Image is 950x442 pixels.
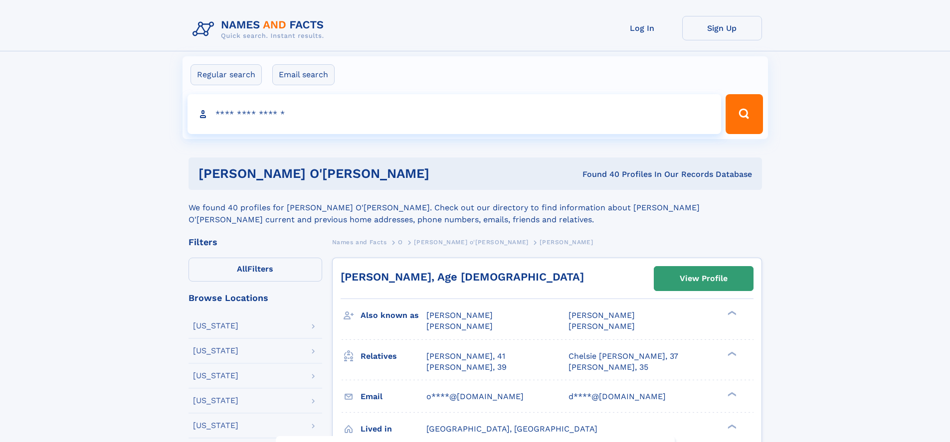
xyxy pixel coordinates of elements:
[569,321,635,331] span: [PERSON_NAME]
[726,94,762,134] button: Search Button
[569,362,648,373] a: [PERSON_NAME], 35
[725,350,737,357] div: ❯
[193,422,238,430] div: [US_STATE]
[414,239,528,246] span: [PERSON_NAME] o'[PERSON_NAME]
[361,307,426,324] h3: Also known as
[189,238,322,247] div: Filters
[725,391,737,397] div: ❯
[237,264,247,274] span: All
[426,321,493,331] span: [PERSON_NAME]
[272,64,335,85] label: Email search
[193,372,238,380] div: [US_STATE]
[198,167,506,180] h1: [PERSON_NAME] o'[PERSON_NAME]
[190,64,262,85] label: Regular search
[189,190,762,226] div: We found 40 profiles for [PERSON_NAME] O'[PERSON_NAME]. Check out our directory to find informati...
[398,236,403,248] a: O
[725,310,737,316] div: ❯
[426,310,493,320] span: [PERSON_NAME]
[361,388,426,405] h3: Email
[361,348,426,365] h3: Relatives
[506,169,752,180] div: Found 40 Profiles In Our Records Database
[189,16,332,43] img: Logo Names and Facts
[569,310,635,320] span: [PERSON_NAME]
[426,351,505,362] a: [PERSON_NAME], 41
[725,423,737,430] div: ❯
[332,236,387,248] a: Names and Facts
[682,16,762,40] a: Sign Up
[569,351,678,362] a: Chelsie [PERSON_NAME], 37
[426,362,507,373] a: [PERSON_NAME], 39
[193,397,238,405] div: [US_STATE]
[341,271,584,283] a: [PERSON_NAME], Age [DEMOGRAPHIC_DATA]
[189,258,322,282] label: Filters
[414,236,528,248] a: [PERSON_NAME] o'[PERSON_NAME]
[398,239,403,246] span: O
[193,347,238,355] div: [US_STATE]
[188,94,722,134] input: search input
[189,294,322,302] div: Browse Locations
[540,239,593,246] span: [PERSON_NAME]
[602,16,682,40] a: Log In
[654,267,753,291] a: View Profile
[680,267,728,290] div: View Profile
[426,424,597,434] span: [GEOGRAPHIC_DATA], [GEOGRAPHIC_DATA]
[193,322,238,330] div: [US_STATE]
[361,421,426,438] h3: Lived in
